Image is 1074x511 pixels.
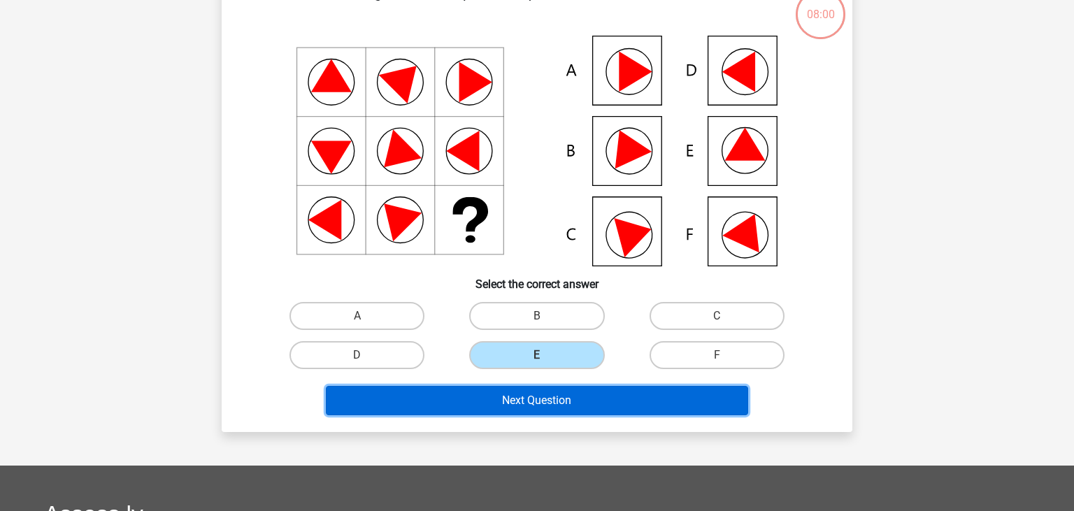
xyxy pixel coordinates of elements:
label: E [469,341,604,369]
label: A [289,302,424,330]
label: D [289,341,424,369]
button: Next Question [326,386,749,415]
label: C [650,302,785,330]
label: F [650,341,785,369]
h6: Select the correct answer [244,266,830,291]
label: B [469,302,604,330]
